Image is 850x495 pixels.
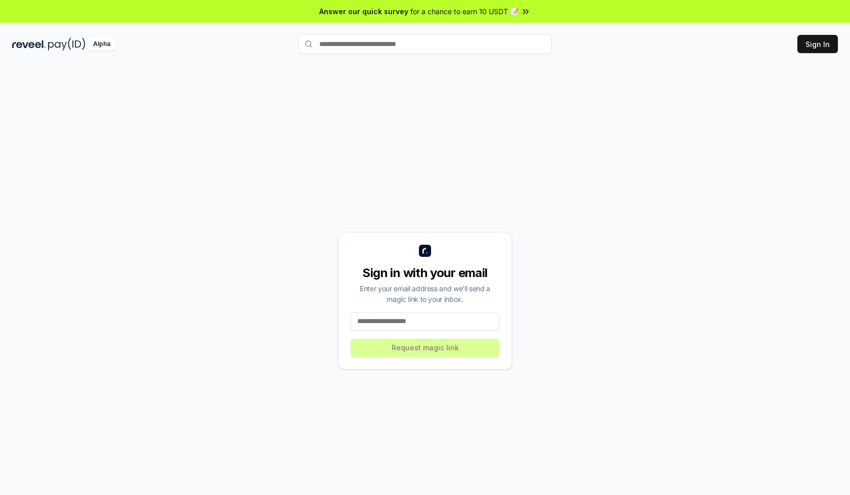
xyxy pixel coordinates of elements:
[48,38,86,51] img: pay_id
[351,283,499,304] div: Enter your email address and we’ll send a magic link to your inbox.
[419,245,431,257] img: logo_small
[319,6,408,17] span: Answer our quick survey
[351,265,499,281] div: Sign in with your email
[797,35,838,53] button: Sign In
[88,38,116,51] div: Alpha
[12,38,46,51] img: reveel_dark
[410,6,519,17] span: for a chance to earn 10 USDT 📝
